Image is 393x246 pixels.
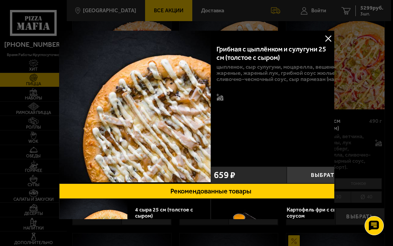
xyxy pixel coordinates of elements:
span: 659 ₽ [214,170,235,180]
p: цыпленок, сыр сулугуни, моцарелла, вешенки жареные, жареный лук, грибной соус Жюльен, сливочно-че... [216,64,357,82]
a: Картофель фри с сырным соусом [286,206,350,219]
div: Грибная с цыплёнком и сулугуни 25 см (толстое с сыром) [216,45,335,62]
a: Грибная с цыплёнком и сулугуни 25 см (толстое с сыром) [59,31,211,183]
a: 4 сыра 25 см (толстое с сыром) [135,206,193,219]
button: Рекомендованные товары [59,183,362,199]
img: Грибная с цыплёнком и сулугуни 25 см (толстое с сыром) [59,31,211,182]
button: Выбрать [286,167,362,183]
